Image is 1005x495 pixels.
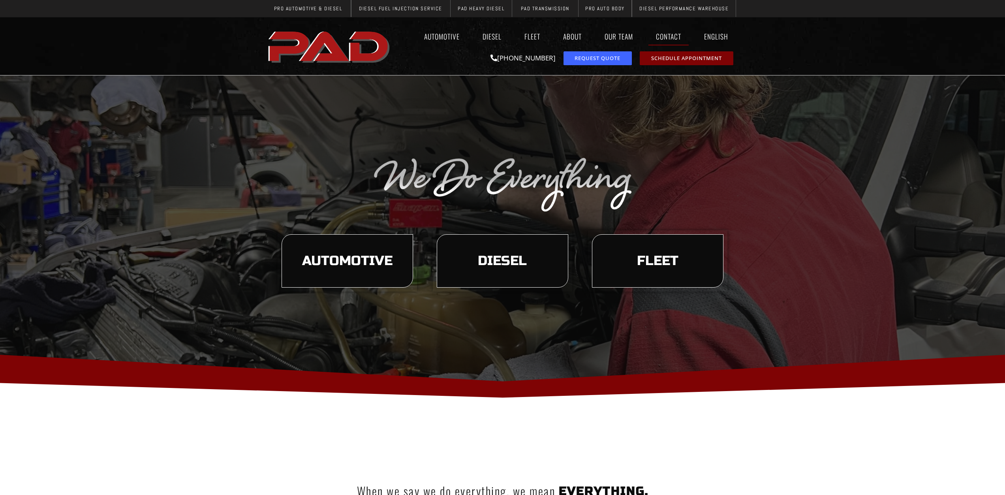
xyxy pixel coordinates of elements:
[437,234,568,288] a: learn more about our diesel services
[394,27,740,45] nav: Menu
[585,6,625,11] span: Pro Auto Body
[417,27,467,45] a: Automotive
[372,154,633,213] img: The image displays the phrase "We Do Everything" in a silver, cursive font on a transparent backg...
[359,6,442,11] span: Diesel Fuel Injection Service
[302,254,393,268] span: Automotive
[475,27,509,45] a: Diesel
[564,51,632,65] a: request a service or repair quote
[517,27,548,45] a: Fleet
[458,6,504,11] span: PAD Heavy Diesel
[266,25,394,68] a: pro automotive and diesel home page
[521,6,569,11] span: PAD Transmission
[697,27,740,45] a: English
[637,254,678,268] span: Fleet
[282,234,413,288] a: learn more about our automotive services
[478,254,527,268] span: Diesel
[274,6,342,11] span: Pro Automotive & Diesel
[651,56,722,61] span: Schedule Appointment
[639,6,729,11] span: Diesel Performance Warehouse
[592,234,723,288] a: learn more about our fleet services
[266,25,394,68] img: The image shows the word "PAD" in bold, red, uppercase letters with a slight shadow effect.
[556,27,589,45] a: About
[490,53,556,62] a: [PHONE_NUMBER]
[575,56,620,61] span: Request Quote
[648,27,689,45] a: Contact
[640,51,733,65] a: schedule repair or service appointment
[597,27,641,45] a: Our Team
